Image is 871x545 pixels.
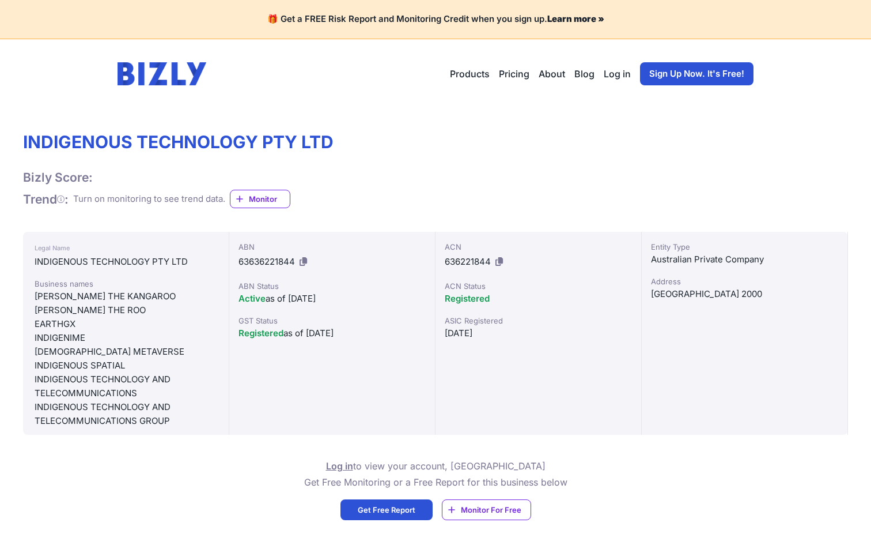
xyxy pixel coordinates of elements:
a: Blog [574,67,594,81]
h4: 🎁 Get a FREE Risk Report and Monitoring Credit when you sign up. [14,14,857,25]
div: Australian Private Company [651,253,838,266]
div: [DATE] [445,326,632,340]
a: Learn more » [547,13,604,24]
div: ABN [238,241,426,253]
div: ASIC Registered [445,315,632,326]
div: Legal Name [35,241,217,255]
div: INDIGENOUS SPATIAL [35,359,217,373]
div: Address [651,276,838,287]
h1: INDIGENOUS TECHNOLOGY PTY LTD [23,131,334,152]
div: ABN Status [238,280,426,292]
a: Monitor [230,190,290,208]
div: [DEMOGRAPHIC_DATA] METAVERSE [35,345,217,359]
span: 636221844 [445,256,491,267]
a: Pricing [499,67,529,81]
div: ACN Status [445,280,632,292]
div: as of [DATE] [238,292,426,306]
h1: Trend : [23,191,69,207]
div: [PERSON_NAME] THE ROO [35,303,217,317]
div: EARTHGX [35,317,217,331]
span: Registered [445,293,490,304]
span: Active [238,293,266,304]
h1: Bizly Score: [23,170,93,185]
div: INDIGENOUS TECHNOLOGY PTY LTD [35,255,217,269]
a: Log in [604,67,631,81]
button: Products [450,67,490,81]
div: INDIGENOUS TECHNOLOGY AND TELECOMMUNICATIONS [35,373,217,400]
p: to view your account, [GEOGRAPHIC_DATA] Get Free Monitoring or a Free Report for this business below [304,458,567,490]
span: Get Free Report [358,504,415,516]
span: Monitor For Free [461,504,521,516]
div: INDIGENIME [35,331,217,345]
div: [GEOGRAPHIC_DATA] 2000 [651,287,838,301]
div: [PERSON_NAME] THE KANGAROO [35,290,217,303]
div: Turn on monitoring to see trend data. [73,193,225,206]
a: Sign Up Now. It's Free! [640,62,753,85]
a: Get Free Report [340,499,433,520]
div: INDIGENOUS TECHNOLOGY AND TELECOMMUNICATIONS GROUP [35,400,217,428]
div: ACN [445,241,632,253]
span: 63636221844 [238,256,295,267]
div: Entity Type [651,241,838,253]
div: as of [DATE] [238,326,426,340]
a: Log in [326,460,353,472]
div: GST Status [238,315,426,326]
span: Monitor [249,193,290,205]
div: Business names [35,278,217,290]
a: About [539,67,565,81]
span: Registered [238,328,283,339]
a: Monitor For Free [442,499,531,520]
